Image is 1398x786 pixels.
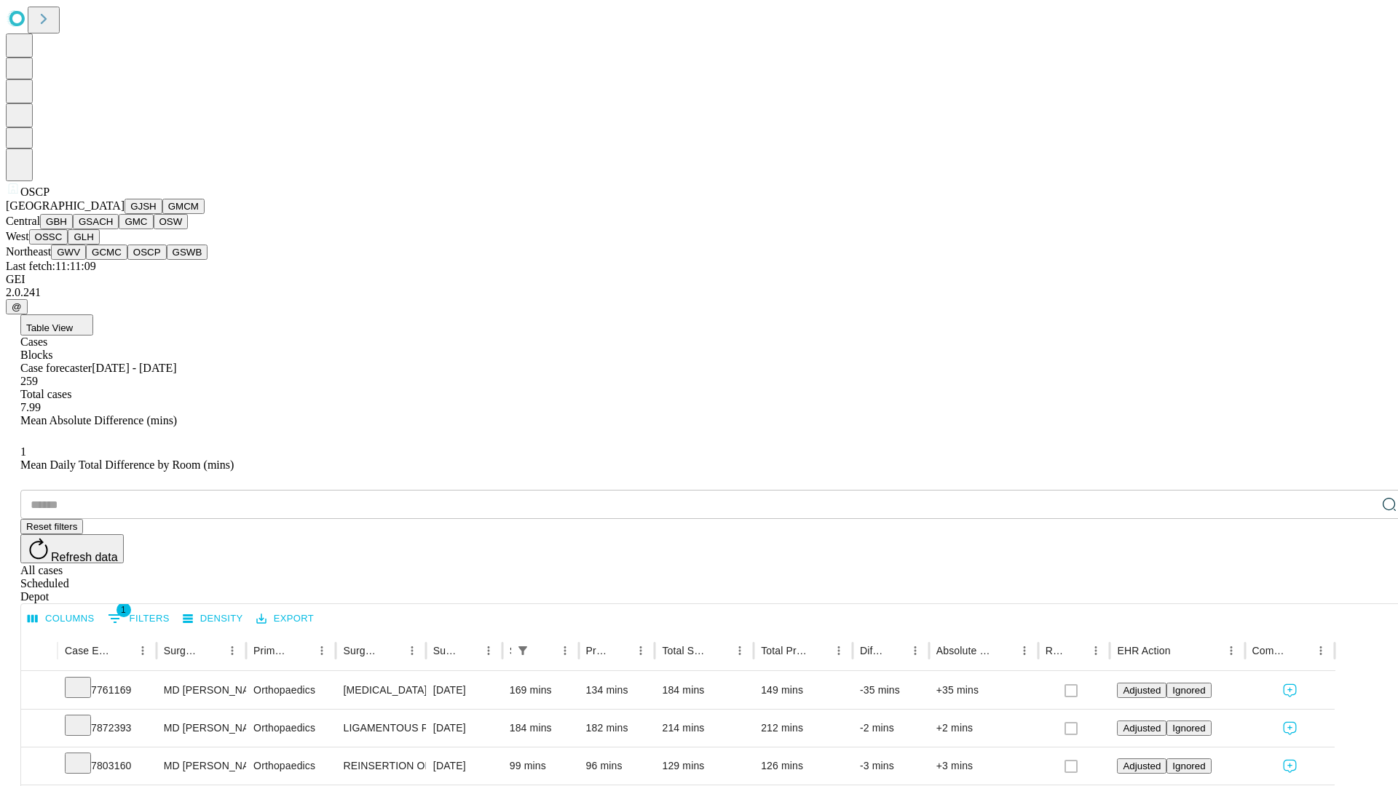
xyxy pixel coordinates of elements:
[116,603,131,617] span: 1
[433,672,495,709] div: [DATE]
[65,710,149,747] div: 7872393
[761,672,845,709] div: 149 mins
[662,672,746,709] div: 184 mins
[20,388,71,400] span: Total cases
[761,645,807,656] div: Total Predicted Duration
[662,710,746,747] div: 214 mins
[510,645,511,656] div: Scheduled In Room Duration
[20,519,83,534] button: Reset filters
[343,710,418,747] div: LIGAMENTOUS RECONSTRUCTION KNEE EXTRA ARTICULAR
[29,229,68,245] button: OSSC
[202,640,222,661] button: Sort
[586,672,648,709] div: 134 mins
[936,645,992,656] div: Absolute Difference
[104,607,173,630] button: Show filters
[1290,640,1311,661] button: Sort
[20,362,92,374] span: Case forecaster
[20,314,93,336] button: Table View
[86,245,127,260] button: GCMC
[936,672,1031,709] div: +35 mins
[534,640,555,661] button: Sort
[20,375,38,387] span: 259
[127,245,167,260] button: OSCP
[730,640,750,661] button: Menu
[829,640,849,661] button: Menu
[125,199,162,214] button: GJSH
[154,214,189,229] button: OSW
[513,640,533,661] div: 1 active filter
[1172,723,1205,734] span: Ignored
[586,645,609,656] div: Predicted In Room Duration
[65,747,149,785] div: 7803160
[402,640,422,661] button: Menu
[433,645,457,656] div: Surgery Date
[994,640,1014,661] button: Sort
[119,214,153,229] button: GMC
[20,445,26,458] span: 1
[24,608,98,630] button: Select columns
[510,747,572,785] div: 99 mins
[6,230,29,242] span: West
[1166,683,1211,698] button: Ignored
[20,458,234,471] span: Mean Daily Total Difference by Room (mins)
[1117,645,1170,656] div: EHR Action
[253,747,328,785] div: Orthopaedics
[164,672,239,709] div: MD [PERSON_NAME] Iv [PERSON_NAME]
[6,299,28,314] button: @
[662,747,746,785] div: 129 mins
[1123,723,1161,734] span: Adjusted
[905,640,925,661] button: Menu
[6,260,96,272] span: Last fetch: 11:11:09
[65,645,111,656] div: Case Epic Id
[860,710,922,747] div: -2 mins
[1117,683,1166,698] button: Adjusted
[586,710,648,747] div: 182 mins
[1117,720,1166,736] button: Adjusted
[513,640,533,661] button: Show filters
[40,214,73,229] button: GBH
[1172,685,1205,696] span: Ignored
[253,672,328,709] div: Orthopaedics
[885,640,905,661] button: Sort
[433,710,495,747] div: [DATE]
[662,645,708,656] div: Total Scheduled Duration
[1166,758,1211,774] button: Ignored
[164,747,239,785] div: MD [PERSON_NAME] Iv [PERSON_NAME]
[253,710,328,747] div: Orthopaedics
[6,286,1392,299] div: 2.0.241
[6,273,1392,286] div: GEI
[761,747,845,785] div: 126 mins
[1123,685,1161,696] span: Adjusted
[73,214,119,229] button: GSACH
[68,229,99,245] button: GLH
[51,551,118,563] span: Refresh data
[1172,761,1205,771] span: Ignored
[860,672,922,709] div: -35 mins
[1166,720,1211,736] button: Ignored
[112,640,133,661] button: Sort
[253,608,317,630] button: Export
[1252,645,1289,656] div: Comments
[253,645,290,656] div: Primary Service
[20,534,124,563] button: Refresh data
[860,747,922,785] div: -3 mins
[709,640,730,661] button: Sort
[164,645,200,656] div: Surgeon Name
[1117,758,1166,774] button: Adjusted
[555,640,575,661] button: Menu
[1221,640,1241,661] button: Menu
[6,245,51,258] span: Northeast
[478,640,499,661] button: Menu
[167,245,208,260] button: GSWB
[291,640,312,661] button: Sort
[51,245,86,260] button: GWV
[808,640,829,661] button: Sort
[133,640,153,661] button: Menu
[1086,640,1106,661] button: Menu
[761,710,845,747] div: 212 mins
[28,716,50,742] button: Expand
[343,747,418,785] div: REINSERTION OF RUPTURED BICEP OR TRICEP TENDON DISTAL
[936,747,1031,785] div: +3 mins
[586,747,648,785] div: 96 mins
[6,199,125,212] span: [GEOGRAPHIC_DATA]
